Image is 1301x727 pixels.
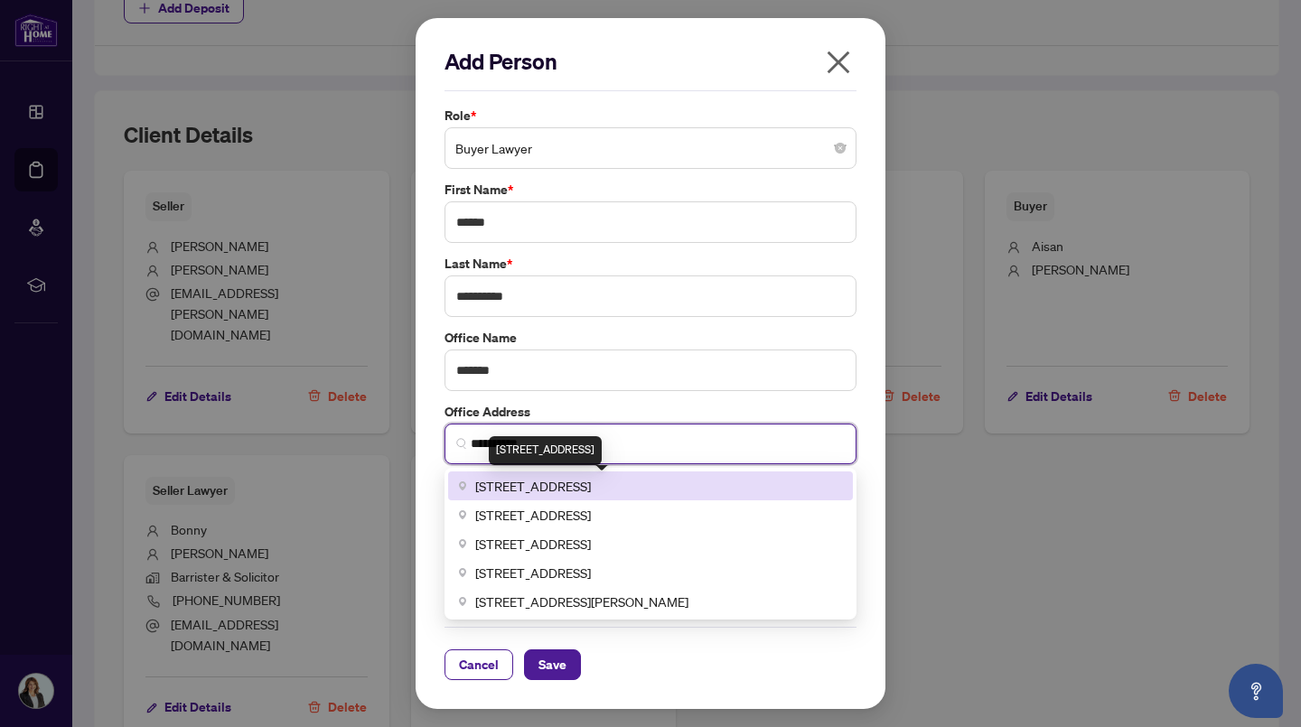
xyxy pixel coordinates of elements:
[824,48,853,77] span: close
[835,143,846,154] span: close-circle
[475,534,591,554] span: [STREET_ADDRESS]
[445,47,856,76] h2: Add Person
[475,563,591,583] span: [STREET_ADDRESS]
[445,649,513,680] button: Cancel
[475,592,688,611] span: [STREET_ADDRESS][PERSON_NAME]
[475,505,591,525] span: [STREET_ADDRESS]
[475,476,591,496] span: [STREET_ADDRESS]
[455,131,846,165] span: Buyer Lawyer
[489,436,602,465] div: [STREET_ADDRESS]
[524,649,581,680] button: Save
[538,650,566,679] span: Save
[445,328,856,348] label: Office Name
[445,180,856,200] label: First Name
[445,106,856,126] label: Role
[445,402,856,422] label: Office Address
[1229,664,1283,718] button: Open asap
[459,650,499,679] span: Cancel
[456,438,467,449] img: search_icon
[445,254,856,274] label: Last Name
